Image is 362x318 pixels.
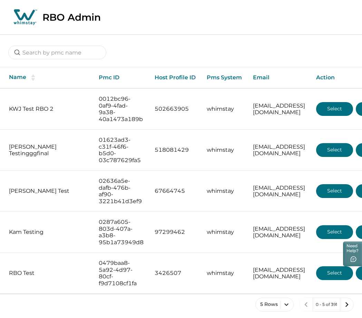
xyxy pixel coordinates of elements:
[316,143,353,157] button: Select
[255,298,294,311] button: 5 Rows
[299,298,313,311] button: previous page
[99,260,144,287] p: 0479baa8-5a92-4d97-80cf-f9d7108cf1fa
[149,67,201,88] th: Host Profile ID
[253,267,305,280] p: [EMAIL_ADDRESS][DOMAIN_NAME]
[9,229,88,236] p: Kam Testing
[313,298,340,311] button: 0 - 5 of 391
[26,74,40,81] button: sorting
[316,184,353,198] button: Select
[9,143,88,157] p: [PERSON_NAME] Testingggfinal
[8,46,106,59] input: Search by pmc name
[99,219,144,246] p: 0287a605-803d-407a-a3b8-95b1a73949d8
[316,301,337,308] p: 0 - 5 of 391
[247,67,311,88] th: Email
[42,11,101,23] p: RBO Admin
[207,229,242,236] p: whimstay
[316,266,353,280] button: Select
[93,67,149,88] th: Pmc ID
[201,67,247,88] th: Pms System
[99,96,144,122] p: 0012bc96-0af9-4fad-9a38-40a1473a189b
[155,270,196,277] p: 3426507
[9,106,88,112] p: KWJ Test RBO 2
[9,188,88,195] p: [PERSON_NAME] Test
[253,185,305,198] p: [EMAIL_ADDRESS][DOMAIN_NAME]
[316,225,353,239] button: Select
[99,178,144,205] p: 02636a5e-dafb-476b-af90-3221b41d3ef9
[9,270,88,277] p: RBO Test
[99,137,144,163] p: 01623ad3-c31f-46f6-b5d0-03c787629fa5
[207,270,242,277] p: whimstay
[155,188,196,195] p: 67664745
[155,147,196,153] p: 518081429
[207,188,242,195] p: whimstay
[155,106,196,112] p: 502663905
[207,147,242,153] p: whimstay
[253,143,305,157] p: [EMAIL_ADDRESS][DOMAIN_NAME]
[155,229,196,236] p: 97299462
[207,106,242,112] p: whimstay
[253,226,305,239] p: [EMAIL_ADDRESS][DOMAIN_NAME]
[316,102,353,116] button: Select
[340,298,354,311] button: next page
[253,102,305,116] p: [EMAIL_ADDRESS][DOMAIN_NAME]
